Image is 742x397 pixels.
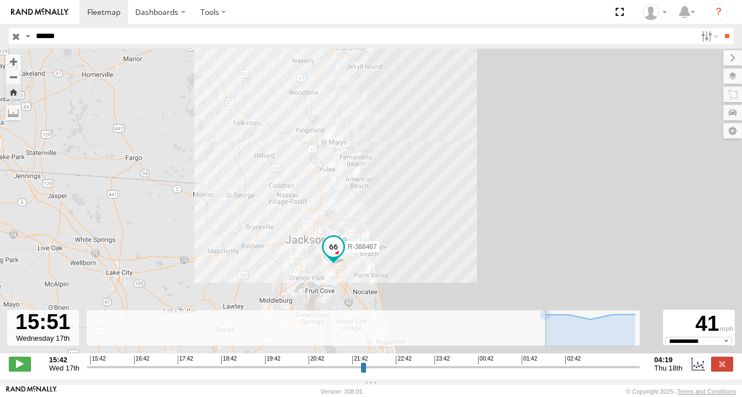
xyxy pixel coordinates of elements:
[522,356,537,364] span: 01:42
[49,356,79,364] strong: 15:42
[49,364,79,372] span: Wed 17th Sep 2025
[348,242,377,250] span: R-388467
[221,356,237,364] span: 18:42
[90,356,105,364] span: 15:42
[265,356,280,364] span: 19:42
[309,356,324,364] span: 20:42
[711,357,733,371] label: Close
[654,356,682,364] strong: 04:19
[565,356,581,364] span: 02:42
[352,356,368,364] span: 21:42
[723,123,742,139] label: Map Settings
[697,28,720,44] label: Search Filter Options
[6,84,21,99] button: Zoom Home
[9,357,31,371] label: Play/Stop
[710,3,728,21] i: ?
[11,8,68,16] img: rand-logo.svg
[134,356,150,364] span: 16:42
[478,356,494,364] span: 00:42
[639,4,671,20] div: Wibert Ortiz
[321,388,363,395] div: Version: 308.01
[654,364,682,372] span: Thu 18th Sep 2025
[677,388,736,395] a: Terms and Conditions
[396,356,411,364] span: 22:42
[178,356,193,364] span: 17:42
[6,105,21,120] label: Measure
[6,54,21,69] button: Zoom in
[434,356,450,364] span: 23:42
[6,386,57,397] a: Visit our Website
[23,28,32,44] label: Search Query
[665,311,733,337] div: 41
[6,69,21,84] button: Zoom out
[626,388,736,395] div: © Copyright 2025 -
